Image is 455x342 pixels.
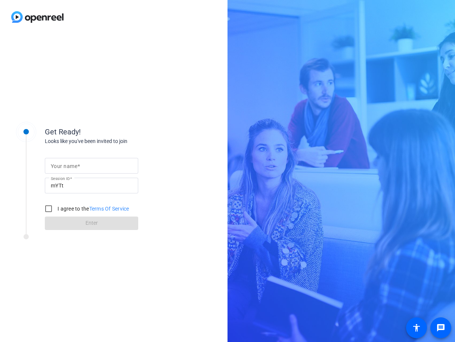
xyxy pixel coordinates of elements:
[56,205,129,212] label: I agree to the
[51,176,70,181] mat-label: Session ID
[51,163,77,169] mat-label: Your name
[45,137,194,145] div: Looks like you've been invited to join
[45,126,194,137] div: Get Ready!
[89,206,129,212] a: Terms Of Service
[412,323,421,332] mat-icon: accessibility
[436,323,445,332] mat-icon: message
